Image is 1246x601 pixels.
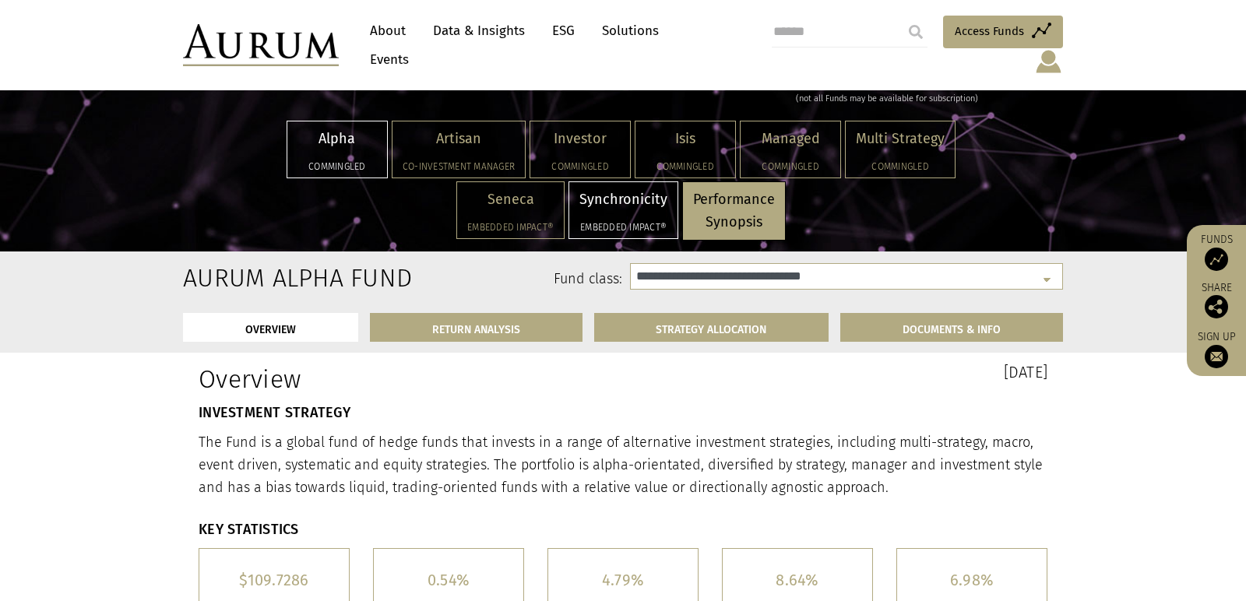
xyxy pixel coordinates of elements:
p: Managed [751,128,830,150]
p: The Fund is a global fund of hedge funds that invests in a range of alternative investment strate... [199,431,1047,498]
img: Aurum [183,24,339,66]
h1: Overview [199,364,611,394]
h2: Aurum Alpha Fund [183,263,310,293]
a: RETURN ANALYSIS [370,313,583,342]
a: Funds [1195,233,1238,271]
h5: Commingled [751,162,830,171]
h5: 4.79% [560,572,686,588]
a: Events [362,45,409,74]
span: Access Funds [955,22,1024,40]
a: STRATEGY ALLOCATION [594,313,829,342]
h5: Commingled [297,162,377,171]
a: ESG [544,16,583,45]
a: DOCUMENTS & INFO [840,313,1063,342]
h5: 6.98% [909,572,1035,588]
label: Fund class: [333,269,622,290]
img: Share this post [1205,295,1228,318]
a: Solutions [594,16,667,45]
h5: Co-investment Manager [403,162,515,171]
h3: [DATE] [635,364,1047,380]
h5: Commingled [646,162,725,171]
strong: KEY STATISTICS [199,521,299,538]
strong: INVESTMENT STRATEGY [199,404,350,421]
div: (not all Funds may be available for subscription) [796,92,1055,106]
h5: $109.7286 [211,572,337,588]
p: Performance Synopsis [693,188,775,234]
p: Seneca [467,188,554,211]
h5: Commingled [540,162,620,171]
a: Sign up [1195,330,1238,368]
p: Investor [540,128,620,150]
img: Sign up to our newsletter [1205,345,1228,368]
h5: 8.64% [734,572,861,588]
p: Multi Strategy [856,128,945,150]
h5: Commingled [856,162,945,171]
input: Submit [900,16,931,47]
div: Share [1195,283,1238,318]
p: Synchronicity [579,188,667,211]
p: Artisan [403,128,515,150]
h5: Embedded Impact® [467,223,554,232]
img: account-icon.svg [1034,48,1063,75]
img: Access Funds [1205,248,1228,271]
h5: Embedded Impact® [579,223,667,232]
p: Alpha [297,128,377,150]
p: Isis [646,128,725,150]
a: Data & Insights [425,16,533,45]
a: Access Funds [943,16,1063,48]
h5: 0.54% [385,572,512,588]
a: About [362,16,414,45]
